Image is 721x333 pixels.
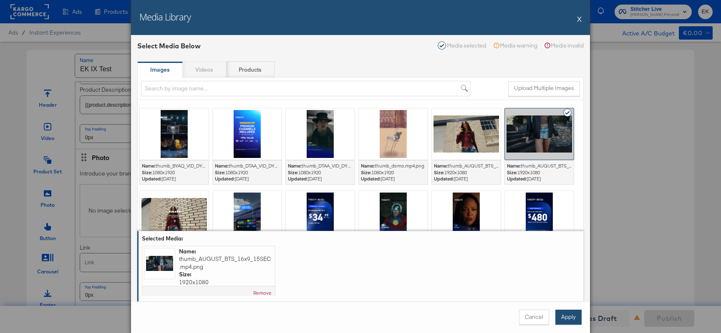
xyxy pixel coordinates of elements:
div: Size: [179,270,271,278]
div: Media warning [493,41,537,50]
span: 1920 x 1080 [179,278,271,286]
div: Selected Media: [142,235,184,243]
strong: Updated: [215,175,235,182]
button: X [577,10,582,27]
button: Cancel [519,310,549,325]
strong: Name: [507,163,521,169]
strong: Name: [434,163,448,169]
span: [DATE] [288,175,353,182]
div: Media invalid [544,41,584,50]
strong: Updated: [288,175,308,182]
strong: Updated: [142,175,162,182]
strong: Name: [142,163,156,169]
div: Media selected [438,41,486,50]
span: thumb_DTAA_VID_DYN_ENG_25Q2MnSQ3Fav001-01-002_81825_Movies-and-Shows_NA_Snap Ads_Snapchat.mp.png_105 [302,163,564,169]
input: Search by image name... [141,81,470,96]
span: [DATE] [142,175,207,182]
h2: Media Library [139,10,191,23]
button: Apply [555,310,582,325]
div: 1080 x 1920 [142,169,207,176]
div: 1080 x 1920 [215,169,280,176]
div: 1920 x 1080 [507,169,572,176]
div: 1080 x 1920 [361,169,426,176]
strong: Updated: [361,175,381,182]
div: Name: [179,248,271,255]
strong: Products [239,66,262,74]
span: thumb_AUGUST_BTS_16x9_30SEC.mp4.png_105 [448,163,552,169]
span: thumb_demo.mp4.png [375,163,424,169]
button: Remove [253,290,272,296]
span: [DATE] [215,175,280,182]
span: thumb_AUGUST_BTS_16x9_15SEC.mp4.png [521,163,615,169]
div: Select Media Below [137,41,201,51]
strong: Size: [507,169,517,175]
span: thumb_AUGUST_BTS_16x9_15SEC.mp4.png [179,255,271,270]
span: thumb_DTAA_VID_DYN_ENG_25Q2MnSQ3Fav001-01-002_81825_Movies-and-Shows_NA_Snap Ads_Snapchat.mp4.png [229,163,484,169]
strong: Size: [142,169,152,175]
button: Upload Multiple Images [508,81,580,96]
span: thumb_BYAQ_VID_DYN_ENG_25Q2GPMySpo001-01-002_041325_Genre-Pack_NA_Snap Ads_Snapchat.mp4.png [156,163,396,169]
strong: Size: [361,169,371,175]
strong: Images [150,66,170,74]
strong: Size: [215,169,225,175]
span: [DATE] [361,175,426,182]
strong: Updated: [507,175,527,182]
strong: Updated: [434,175,454,182]
span: [DATE] [507,175,572,182]
strong: Name: [288,163,302,169]
strong: Size: [434,169,444,175]
span: [DATE] [434,175,499,182]
div: 1920 x 1080 [434,169,499,176]
strong: Name: [215,163,229,169]
strong: Size: [288,169,298,175]
div: 1080 x 1920 [288,169,353,176]
strong: Name: [361,163,375,169]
